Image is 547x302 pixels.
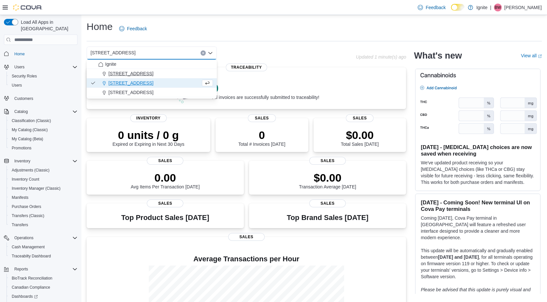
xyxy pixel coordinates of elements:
[12,83,22,88] span: Users
[14,51,25,57] span: Home
[87,78,217,88] button: [STREET_ADDRESS]
[9,166,77,174] span: Adjustments (Classic)
[14,267,28,272] span: Reports
[9,203,77,211] span: Purchase Orders
[1,107,80,116] button: Catalog
[87,69,217,78] button: [STREET_ADDRESS]
[9,166,52,174] a: Adjustments (Classic)
[7,166,80,175] button: Adjustments (Classic)
[12,285,50,290] span: Canadian Compliance
[9,243,77,251] span: Cash Management
[238,129,285,147] div: Total # Invoices [DATE]
[12,168,49,173] span: Adjustments (Classic)
[9,126,77,134] span: My Catalog (Classic)
[12,74,37,79] span: Security Roles
[9,274,77,282] span: BioTrack Reconciliation
[9,81,77,89] span: Users
[18,19,77,32] span: Load All Apps in [GEOGRAPHIC_DATA]
[341,129,379,147] div: Total Sales [DATE]
[426,4,445,11] span: Feedback
[287,214,369,222] h3: Top Brand Sales [DATE]
[12,136,43,142] span: My Catalog (Beta)
[12,177,39,182] span: Inventory Count
[495,4,501,11] span: BW
[438,254,479,260] strong: [DATE] and [DATE]
[9,212,77,220] span: Transfers (Classic)
[117,22,149,35] a: Feedback
[346,114,373,122] span: Sales
[7,220,80,229] button: Transfers
[12,108,77,116] span: Catalog
[9,175,77,183] span: Inventory Count
[9,126,50,134] a: My Catalog (Classic)
[9,274,55,282] a: BioTrack Reconciliation
[7,274,80,283] button: BioTrack Reconciliation
[112,129,184,142] p: 0 units / 0 g
[7,116,80,125] button: Classification (Classic)
[201,50,206,56] button: Clear input
[147,199,183,207] span: Sales
[91,49,135,57] span: [STREET_ADDRESS]
[9,293,40,300] a: Dashboards
[238,129,285,142] p: 0
[341,129,379,142] p: $0.00
[108,80,153,86] span: [STREET_ADDRESS]
[7,175,80,184] button: Inventory Count
[12,294,38,299] span: Dashboards
[476,4,487,11] p: Ignite
[538,54,542,58] svg: External link
[108,89,153,96] span: [STREET_ADDRESS]
[9,72,39,80] a: Security Roles
[414,50,462,61] h2: What's new
[7,193,80,202] button: Manifests
[105,61,116,67] span: Ignite
[12,254,51,259] span: Traceabilty Dashboard
[131,171,200,189] div: Avg Items Per Transaction [DATE]
[7,125,80,134] button: My Catalog (Classic)
[421,144,535,157] h3: [DATE] - [MEDICAL_DATA] choices are now saved when receiving
[12,234,77,242] span: Operations
[87,60,217,97] div: Choose from the following options
[12,276,52,281] span: BioTrack Reconciliation
[9,144,34,152] a: Promotions
[9,135,46,143] a: My Catalog (Beta)
[421,215,535,241] p: Coming [DATE], Cova Pay terminal in [GEOGRAPHIC_DATA] will feature a refreshed user interface des...
[14,109,28,114] span: Catalog
[9,252,77,260] span: Traceabilty Dashboard
[9,117,54,125] a: Classification (Classic)
[12,118,51,123] span: Classification (Classic)
[1,233,80,242] button: Operations
[9,252,53,260] a: Traceabilty Dashboard
[12,63,77,71] span: Users
[356,54,406,60] p: Updated 1 minute(s) ago
[309,157,346,165] span: Sales
[415,1,448,14] a: Feedback
[7,292,80,301] a: Dashboards
[12,94,77,103] span: Customers
[12,157,77,165] span: Inventory
[12,195,28,200] span: Manifests
[112,129,184,147] div: Expired or Expiring in Next 30 Days
[9,293,77,300] span: Dashboards
[130,114,167,122] span: Inventory
[1,157,80,166] button: Inventory
[87,20,113,33] h1: Home
[12,108,30,116] button: Catalog
[1,49,80,58] button: Home
[7,134,80,144] button: My Catalog (Beta)
[421,287,530,299] em: Please be advised that this update is purely visual and does not impact payment functionality.
[12,265,31,273] button: Reports
[1,265,80,274] button: Reports
[12,213,44,218] span: Transfers (Classic)
[212,82,319,95] p: 0
[421,199,535,212] h3: [DATE] - Coming Soon! New terminal UI on Cova Pay terminals
[309,199,346,207] span: Sales
[12,145,32,151] span: Promotions
[7,252,80,261] button: Traceabilty Dashboard
[13,4,42,11] img: Cova
[12,265,77,273] span: Reports
[12,244,45,250] span: Cash Management
[9,203,44,211] a: Purchase Orders
[226,63,267,71] span: Traceability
